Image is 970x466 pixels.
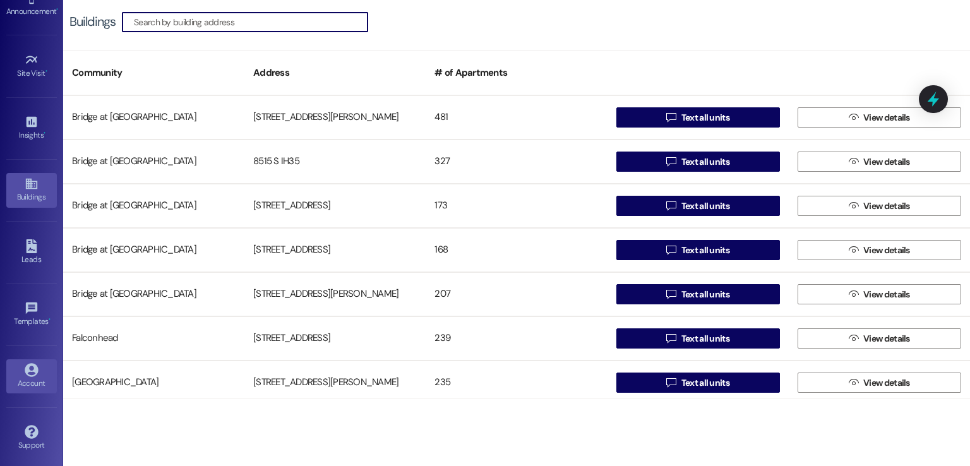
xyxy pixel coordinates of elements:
[681,111,729,124] span: Text all units
[6,297,57,332] a: Templates •
[426,326,607,351] div: 239
[863,155,910,169] span: View details
[798,152,961,172] button: View details
[6,111,57,145] a: Insights •
[863,111,910,124] span: View details
[798,373,961,393] button: View details
[616,107,780,128] button: Text all units
[681,332,729,345] span: Text all units
[681,200,729,213] span: Text all units
[63,370,244,395] div: [GEOGRAPHIC_DATA]
[426,105,607,130] div: 481
[666,157,676,167] i: 
[244,370,426,395] div: [STREET_ADDRESS][PERSON_NAME]
[616,152,780,172] button: Text all units
[681,244,729,257] span: Text all units
[666,333,676,344] i: 
[63,105,244,130] div: Bridge at [GEOGRAPHIC_DATA]
[6,49,57,83] a: Site Visit •
[6,236,57,270] a: Leads
[681,155,729,169] span: Text all units
[863,376,910,390] span: View details
[134,13,368,31] input: Search by building address
[666,289,676,299] i: 
[798,196,961,216] button: View details
[849,157,858,167] i: 
[63,149,244,174] div: Bridge at [GEOGRAPHIC_DATA]
[6,359,57,393] a: Account
[666,378,676,388] i: 
[426,282,607,307] div: 207
[849,201,858,211] i: 
[6,173,57,207] a: Buildings
[863,244,910,257] span: View details
[849,289,858,299] i: 
[666,201,676,211] i: 
[616,284,780,304] button: Text all units
[681,288,729,301] span: Text all units
[63,326,244,351] div: Falconhead
[63,237,244,263] div: Bridge at [GEOGRAPHIC_DATA]
[426,370,607,395] div: 235
[616,328,780,349] button: Text all units
[244,326,426,351] div: [STREET_ADDRESS]
[863,332,910,345] span: View details
[44,129,45,138] span: •
[426,57,607,88] div: # of Apartments
[244,193,426,218] div: [STREET_ADDRESS]
[681,376,729,390] span: Text all units
[56,5,58,14] span: •
[798,240,961,260] button: View details
[798,328,961,349] button: View details
[244,149,426,174] div: 8515 S IH35
[798,107,961,128] button: View details
[426,237,607,263] div: 168
[244,105,426,130] div: [STREET_ADDRESS][PERSON_NAME]
[849,378,858,388] i: 
[244,282,426,307] div: [STREET_ADDRESS][PERSON_NAME]
[426,149,607,174] div: 327
[244,57,426,88] div: Address
[69,15,116,28] div: Buildings
[616,373,780,393] button: Text all units
[849,245,858,255] i: 
[49,315,51,324] span: •
[63,57,244,88] div: Community
[616,196,780,216] button: Text all units
[426,193,607,218] div: 173
[849,333,858,344] i: 
[666,112,676,122] i: 
[6,421,57,455] a: Support
[616,240,780,260] button: Text all units
[798,284,961,304] button: View details
[45,67,47,76] span: •
[849,112,858,122] i: 
[244,237,426,263] div: [STREET_ADDRESS]
[63,282,244,307] div: Bridge at [GEOGRAPHIC_DATA]
[666,245,676,255] i: 
[863,288,910,301] span: View details
[863,200,910,213] span: View details
[63,193,244,218] div: Bridge at [GEOGRAPHIC_DATA]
